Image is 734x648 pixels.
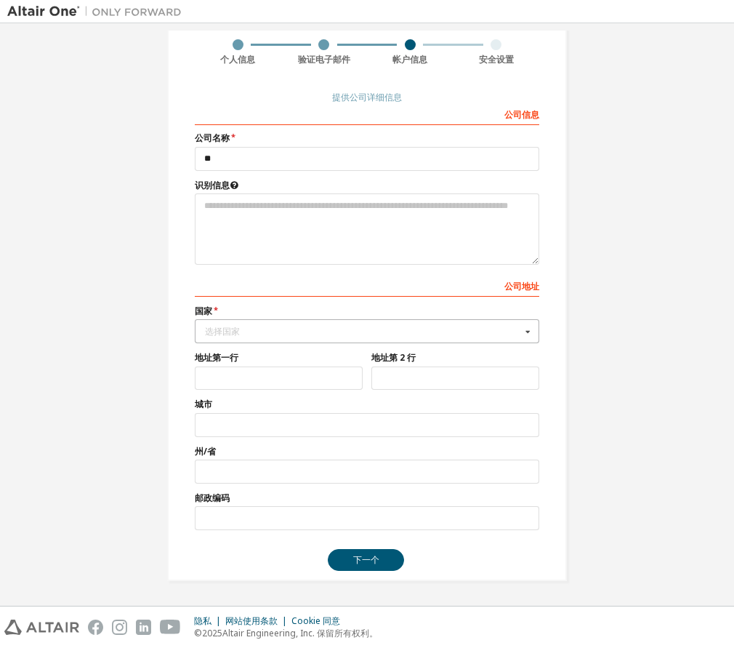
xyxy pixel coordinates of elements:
font: 隐私 [194,615,211,627]
font: 帐户信息 [392,53,427,65]
font: 公司 [504,108,522,121]
font: 信息 [522,108,539,121]
img: youtube.svg [160,620,181,635]
font: 安全设置 [479,53,514,65]
font: 选择国家 [205,325,240,337]
font: 地址第 2 行 [371,351,416,364]
font: 名称 [212,132,230,144]
label: 请提供任何有助于我们的支持团队识别贵公司的信息。例如，其他 Altair One 用户的电子邮件地址和姓名、贵公司所持许可证的详细信息以及您的 Altair 客户代表。 [195,180,539,191]
font: 2025 [202,627,222,639]
font: 网站使用条款 [225,615,278,627]
img: facebook.svg [88,620,103,635]
font: 下一个 [353,553,379,566]
font: © [194,627,202,639]
font: Altair Engineering, Inc. 保留所有权利。 [222,627,378,639]
font: Cookie 同意 [291,615,340,627]
font: 州/省 [195,445,216,457]
font: 地址第一行 [195,351,238,364]
font: 国家 [195,305,212,317]
font: 邮政编码 [195,492,230,504]
font: 识别信息 [195,179,230,191]
font: 公司 [504,280,522,292]
button: 下一个 [328,549,404,571]
img: linkedin.svg [136,620,151,635]
img: 牵牛星一号 [7,4,189,19]
img: instagram.svg [112,620,127,635]
font: 公司 [195,132,212,144]
font: 个人信息 [220,53,255,65]
font: 提供公司详细信息 [332,91,402,103]
font: 地址 [522,280,539,292]
font: 城市 [195,398,212,410]
img: altair_logo.svg [4,620,79,635]
font: 验证电子邮件 [298,53,350,65]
